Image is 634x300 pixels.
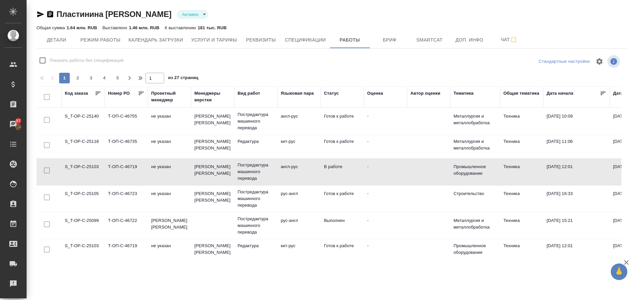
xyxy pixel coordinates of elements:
[80,36,121,44] span: Режим работы
[105,187,148,210] td: Т-ОП-С-46723
[238,216,274,236] p: Постредактура машинного перевода
[198,25,227,30] p: 181 тыс. RUB
[105,110,148,133] td: Т-ОП-С-46755
[37,25,66,30] p: Общая сумма
[611,263,627,280] button: 🙏
[180,12,200,17] button: Активен
[547,90,573,97] div: Дата начала
[321,110,364,133] td: Готов к работе
[238,189,274,209] p: Постредактура машинного перевода
[37,10,45,18] button: Скопировать ссылку для ЯМессенджера
[277,110,321,133] td: англ-рус
[41,36,72,44] span: Детали
[61,135,105,158] td: S_T-OP-C-25118
[238,90,260,97] div: Вид работ
[321,187,364,210] td: Готов к работе
[168,74,198,83] span: из 27 страниц
[510,36,518,44] svg: Подписаться
[191,239,234,262] td: [PERSON_NAME] [PERSON_NAME]
[454,243,497,256] p: Промышленное оборудование
[148,160,191,183] td: не указан
[148,187,191,210] td: не указан
[367,90,383,97] div: Оценка
[99,75,110,81] span: 4
[500,110,543,133] td: Техника
[321,135,364,158] td: Готов к работе
[151,90,188,103] div: Проектный менеджер
[191,36,237,44] span: Услуги и тарифы
[112,75,123,81] span: 5
[148,110,191,133] td: не указан
[129,25,159,30] p: 1.46 млн. RUB
[367,114,369,119] a: -
[543,160,610,183] td: [DATE] 12:01
[454,90,474,97] div: Тематика
[65,90,88,97] div: Код заказа
[238,243,274,249] p: Редактура
[72,73,83,83] button: 2
[191,160,234,183] td: [PERSON_NAME] [PERSON_NAME]
[61,110,105,133] td: S_T-OP-C-25140
[191,110,234,133] td: [PERSON_NAME] [PERSON_NAME]
[454,163,497,177] p: Промышленное оборудование
[245,36,277,44] span: Реквизиты
[543,239,610,262] td: [DATE] 12:01
[367,218,369,223] a: -
[105,135,148,158] td: Т-ОП-С-46735
[102,25,129,30] p: Выставлено
[543,187,610,210] td: [DATE] 16:33
[454,190,497,197] p: Строительство
[367,164,369,169] a: -
[99,73,110,83] button: 4
[367,243,369,248] a: -
[374,36,406,44] span: Бриф
[56,10,171,19] a: Пластинина [PERSON_NAME]
[66,25,97,30] p: 1.64 млн. RUB
[108,90,130,97] div: Номер PO
[148,135,191,158] td: не указан
[410,90,440,97] div: Автор оценки
[61,239,105,262] td: S_T-OP-C-25103
[72,75,83,81] span: 2
[238,162,274,182] p: Постредактура машинного перевода
[86,75,96,81] span: 3
[500,135,543,158] td: Техника
[177,10,208,19] div: Активен
[61,160,105,183] td: S_T-OP-C-25103
[129,36,183,44] span: Календарь загрузки
[500,187,543,210] td: Техника
[238,111,274,131] p: Постредактура машинного перевода
[613,265,625,279] span: 🙏
[500,214,543,237] td: Техника
[454,138,497,151] p: Металлургия и металлобработка
[414,36,446,44] span: Smartcat
[61,214,105,237] td: S_T-OP-C-25099
[500,239,543,262] td: Техника
[277,187,321,210] td: рус-англ
[277,135,321,158] td: кит-рус
[277,239,321,262] td: кит-рус
[148,214,191,237] td: [PERSON_NAME] [PERSON_NAME]
[148,239,191,262] td: не указан
[543,135,610,158] td: [DATE] 11:06
[12,118,25,124] span: 97
[2,116,25,133] a: 97
[50,57,124,64] span: Показать работы без спецификаций
[281,90,314,97] div: Языковая пара
[86,73,96,83] button: 3
[321,160,364,183] td: В работе
[454,113,497,126] p: Металлургия и металлобработка
[367,191,369,196] a: -
[500,160,543,183] td: Техника
[61,187,105,210] td: S_T-OP-C-25105
[321,239,364,262] td: Готов к работе
[324,90,339,97] div: Статус
[591,53,607,69] span: Настроить таблицу
[334,36,366,44] span: Работы
[285,36,326,44] span: Спецификации
[105,239,148,262] td: Т-ОП-С-46719
[454,36,485,44] span: Доп. инфо
[277,214,321,237] td: рус-англ
[607,55,621,68] span: Посмотреть информацию
[238,138,274,145] p: Редактура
